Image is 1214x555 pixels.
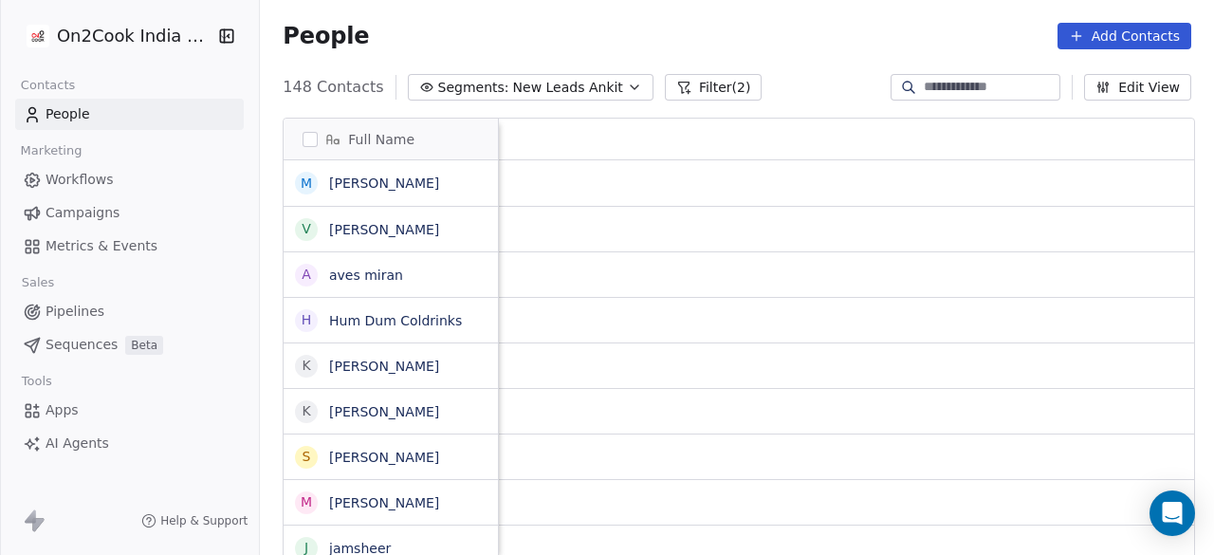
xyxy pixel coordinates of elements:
div: Full Name [284,119,498,159]
div: M [301,492,312,512]
a: [PERSON_NAME] [329,450,439,465]
a: People [15,99,244,130]
img: on2cook%20logo-04%20copy.jpg [27,25,49,47]
span: Apps [46,400,79,420]
span: Campaigns [46,203,120,223]
button: Filter(2) [665,74,763,101]
span: Segments: [438,78,509,98]
a: [PERSON_NAME] [329,404,439,419]
span: On2Cook India Pvt. Ltd. [57,24,213,48]
span: People [46,104,90,124]
div: K [303,356,311,376]
a: Workflows [15,164,244,195]
a: Hum Dum Coldrinks [329,313,462,328]
span: Help & Support [160,513,248,528]
span: Pipelines [46,302,104,322]
a: [PERSON_NAME] [329,176,439,191]
div: H [302,310,312,330]
div: M [301,174,312,194]
span: Full Name [348,130,414,149]
div: S [303,447,311,467]
a: [PERSON_NAME] [329,495,439,510]
span: Workflows [46,170,114,190]
span: People [283,22,369,50]
span: AI Agents [46,434,109,453]
span: Beta [125,336,163,355]
span: Metrics & Events [46,236,157,256]
span: Contacts [12,71,83,100]
div: K [303,401,311,421]
a: Campaigns [15,197,244,229]
span: Tools [13,367,60,396]
span: Sequences [46,335,118,355]
span: Sales [13,268,63,297]
a: Help & Support [141,513,248,528]
a: [PERSON_NAME] [329,222,439,237]
div: Open Intercom Messenger [1150,490,1195,536]
a: Apps [15,395,244,426]
a: AI Agents [15,428,244,459]
a: Metrics & Events [15,231,244,262]
span: Marketing [12,137,90,165]
span: New Leads Ankit [513,78,623,98]
a: SequencesBeta [15,329,244,361]
div: a [303,265,312,285]
button: Edit View [1084,74,1191,101]
span: 148 Contacts [283,76,383,99]
a: [PERSON_NAME] [329,359,439,374]
div: V [303,219,312,239]
button: Add Contacts [1058,23,1191,49]
a: aves miran [329,268,403,283]
a: Pipelines [15,296,244,327]
button: On2Cook India Pvt. Ltd. [23,20,205,52]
